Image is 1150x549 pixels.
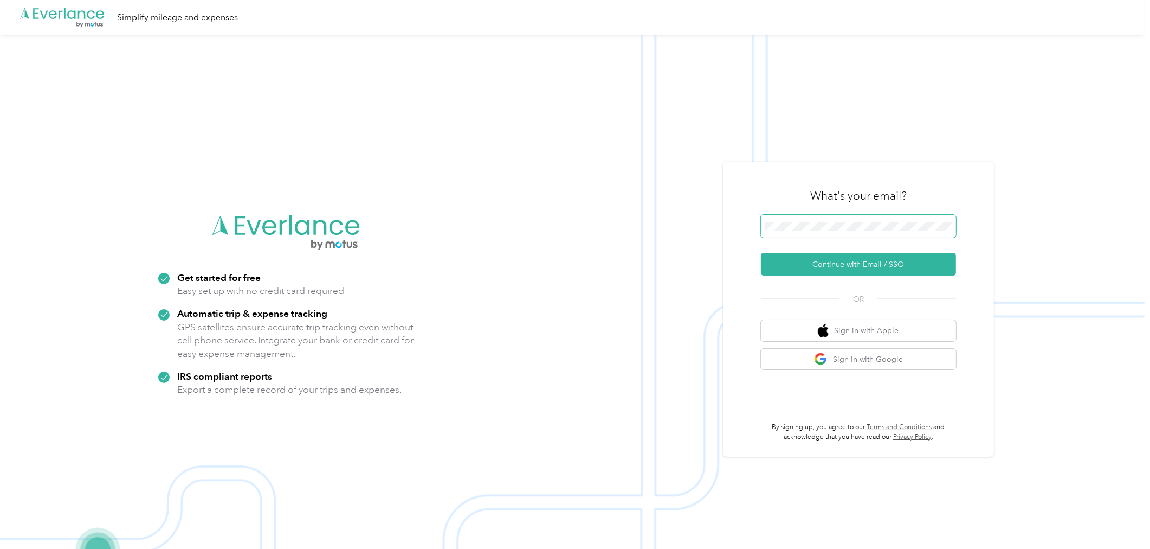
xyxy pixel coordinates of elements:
img: apple logo [818,324,829,337]
a: Privacy Policy [893,433,932,441]
img: google logo [814,353,828,366]
strong: Get started for free [177,272,261,283]
strong: Automatic trip & expense tracking [177,308,327,319]
a: Terms and Conditions [867,423,932,431]
p: Export a complete record of your trips and expenses. [177,383,402,397]
button: google logoSign in with Google [761,349,956,370]
h3: What's your email? [810,188,907,203]
p: GPS satellites ensure accurate trip tracking even without cell phone service. Integrate your bank... [177,321,414,361]
strong: IRS compliant reports [177,371,272,382]
button: Continue with Email / SSO [761,253,956,276]
p: By signing up, you agree to our and acknowledge that you have read our . [761,423,956,442]
span: OR [839,293,877,305]
div: Simplify mileage and expenses [117,11,238,24]
button: apple logoSign in with Apple [761,320,956,341]
p: Easy set up with no credit card required [177,284,344,298]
